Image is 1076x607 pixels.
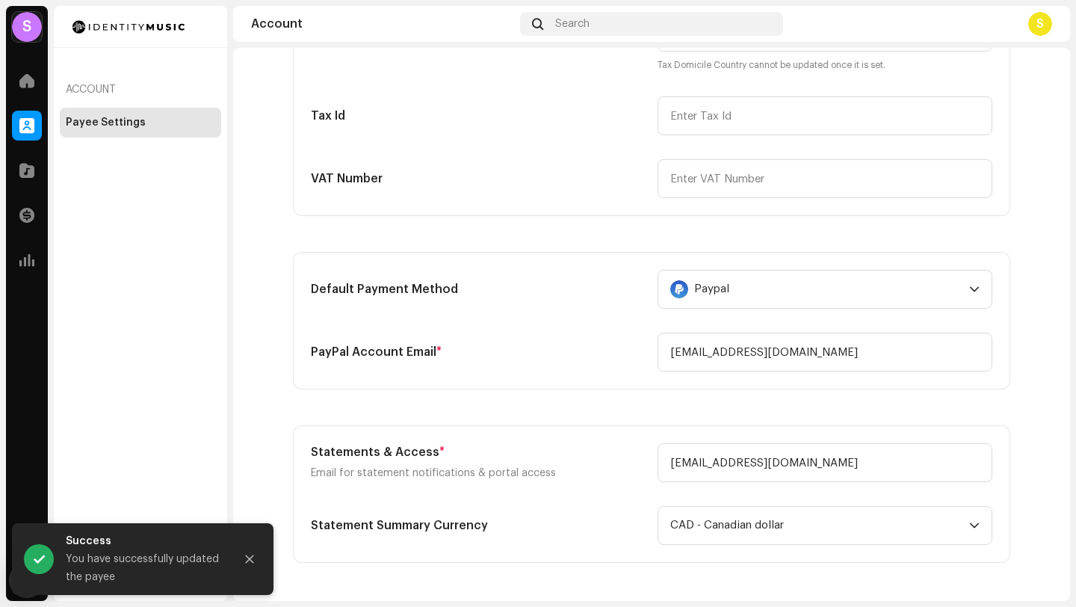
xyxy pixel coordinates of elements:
[311,107,646,125] h5: Tax Id
[969,507,980,544] div: dropdown trigger
[670,507,969,544] span: CAD - Canadian dollar
[969,271,980,308] div: dropdown trigger
[311,517,646,534] h5: Statement Summary Currency
[658,159,992,198] input: Enter VAT Number
[555,18,590,30] span: Search
[658,333,992,372] input: Enter email
[12,12,42,42] div: S
[9,562,45,598] div: Open Intercom Messenger
[311,464,646,482] p: Email for statement notifications & portal access
[66,550,223,586] div: You have successfully updated the payee
[66,532,223,550] div: Success
[658,443,992,482] input: Enter email
[311,443,646,461] h5: Statements & Access
[60,108,221,138] re-m-nav-item: Payee Settings
[1028,12,1052,36] div: S
[251,18,514,30] div: Account
[311,280,646,298] h5: Default Payment Method
[235,544,265,574] button: Close
[658,96,992,135] input: Enter Tax Id
[311,343,646,361] h5: PayPal Account Email
[60,72,221,108] re-a-nav-header: Account
[694,271,729,308] span: Paypal
[66,117,146,129] div: Payee Settings
[658,58,992,73] small: Tax Domicile Country cannot be updated once it is set.
[670,271,969,308] span: Paypal
[311,170,646,188] h5: VAT Number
